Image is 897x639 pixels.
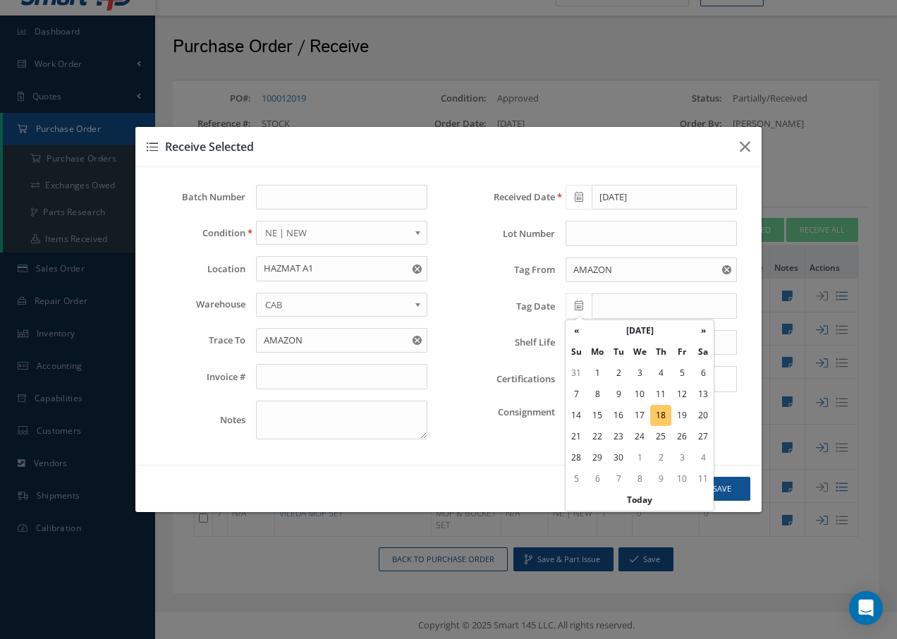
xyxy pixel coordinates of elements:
[608,363,629,384] td: 2
[587,447,608,468] td: 29
[650,426,671,447] td: 25
[566,468,587,489] td: 5
[650,341,671,363] th: Th
[629,468,650,489] td: 8
[629,363,650,384] td: 3
[692,384,714,405] td: 13
[566,426,587,447] td: 21
[165,139,254,154] span: Receive Selected
[608,384,629,405] td: 9
[587,341,608,363] th: Mo
[629,384,650,405] td: 10
[256,256,427,281] input: Location
[265,224,409,241] span: NE | NEW
[650,447,671,468] td: 2
[459,229,555,239] label: Lot Number
[149,228,245,238] label: Condition
[265,296,409,313] span: CAB
[650,384,671,405] td: 11
[149,415,245,425] label: Notes
[608,468,629,489] td: 7
[587,426,608,447] td: 22
[410,256,427,281] button: Reset
[671,426,692,447] td: 26
[692,405,714,426] td: 20
[629,447,650,468] td: 1
[608,341,629,363] th: Tu
[671,341,692,363] th: Fr
[587,384,608,405] td: 8
[459,337,555,348] label: Shelf Life
[587,468,608,489] td: 6
[566,384,587,405] td: 7
[629,341,650,363] th: We
[566,257,737,283] input: Tag From
[694,477,750,501] button: Save
[459,407,555,418] label: Consignment
[410,328,427,353] button: Reset
[413,264,422,274] svg: Reset
[608,405,629,426] td: 16
[671,363,692,384] td: 5
[692,447,714,468] td: 4
[608,447,629,468] td: 30
[566,489,714,511] th: Today
[149,299,245,310] label: Warehouse
[692,320,714,341] th: »
[413,336,422,345] svg: Reset
[692,363,714,384] td: 6
[692,426,714,447] td: 27
[149,264,245,274] label: Location
[459,192,555,202] label: Received Date
[459,301,555,312] label: Tag Date
[566,447,587,468] td: 28
[650,468,671,489] td: 9
[692,341,714,363] th: Sa
[719,257,737,283] button: Reset
[149,335,245,346] label: Trace To
[459,374,555,384] label: Certifications
[149,192,245,202] label: Batch Number
[149,372,245,382] label: Invoice #
[566,320,587,341] th: «
[722,265,731,274] svg: Reset
[629,405,650,426] td: 17
[692,468,714,489] td: 11
[650,405,671,426] td: 18
[671,468,692,489] td: 10
[671,447,692,468] td: 3
[587,320,692,341] th: [DATE]
[629,426,650,447] td: 24
[849,591,883,625] div: Open Intercom Messenger
[459,264,555,275] label: Tag From
[608,426,629,447] td: 23
[256,328,427,353] input: Trace To
[566,363,587,384] td: 31
[671,405,692,426] td: 19
[587,363,608,384] td: 1
[566,405,587,426] td: 14
[650,363,671,384] td: 4
[566,341,587,363] th: Su
[671,384,692,405] td: 12
[587,405,608,426] td: 15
